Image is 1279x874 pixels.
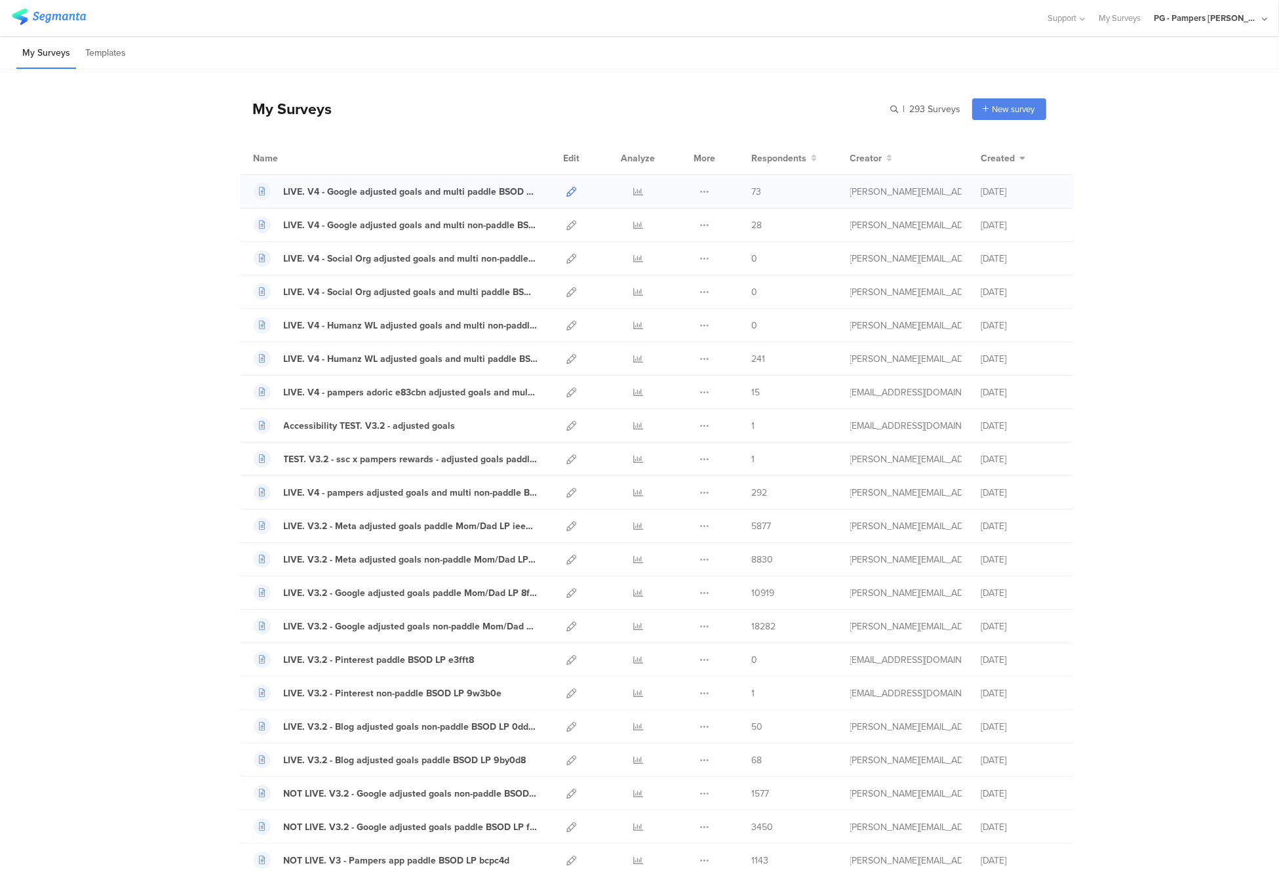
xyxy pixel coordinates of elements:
div: aguiar.s@pg.com [850,285,962,299]
div: LIVE. V3.2 - Google adjusted goals non-paddle Mom/Dad LP 42vc37 [284,620,538,633]
div: [DATE] [981,218,1060,232]
div: NOT LIVE. V3 - Pampers app paddle BSOD LP bcpc4d [284,854,510,867]
div: More [691,142,719,174]
div: aguiar.s@pg.com [850,486,962,500]
button: Created [981,151,1026,165]
div: [DATE] [981,519,1060,533]
img: segmanta logo [12,9,86,25]
a: LIVE. V3.2 - Blog adjusted goals paddle BSOD LP 9by0d8 [254,751,526,768]
span: 0 [752,252,758,266]
a: LIVE. V4 - Google adjusted goals and multi non-paddle BSOD LP ocf695 [254,216,538,233]
div: [DATE] [981,386,1060,399]
div: aguiar.s@pg.com [850,586,962,600]
span: 18282 [752,620,776,633]
div: [DATE] [981,787,1060,801]
span: 73 [752,185,762,199]
span: 68 [752,753,762,767]
div: [DATE] [981,319,1060,332]
div: hougui.yh.1@pg.com [850,686,962,700]
div: [DATE] [981,285,1060,299]
div: LIVE. V3.2 - Blog adjusted goals non-paddle BSOD LP 0dd60g [284,720,538,734]
span: 1577 [752,787,770,801]
div: LIVE. V3.2 - Pinterest non-paddle BSOD LP 9w3b0e [284,686,502,700]
a: Accessibility TEST. V3.2 - adjusted goals [254,417,456,434]
div: [DATE] [981,553,1060,566]
div: LIVE. V4 - pampers adjusted goals and multi non-paddle BSOD LP c5s842 [284,486,538,500]
div: aguiar.s@pg.com [850,820,962,834]
span: 1 [752,452,755,466]
span: 3450 [752,820,774,834]
a: LIVE. V3.2 - Meta adjusted goals paddle Mom/Dad LP iee78e [254,517,538,534]
div: [DATE] [981,854,1060,867]
div: [DATE] [981,620,1060,633]
div: Analyze [619,142,658,174]
div: LIVE. V4 - Social Org adjusted goals and multi non-paddle BSOD 0atc98 [284,252,538,266]
div: LIVE. V3.2 - Blog adjusted goals paddle BSOD LP 9by0d8 [284,753,526,767]
div: aguiar.s@pg.com [850,720,962,734]
div: LIVE. V3.2 - Pinterest paddle BSOD LP e3fft8 [284,653,475,667]
div: Edit [558,142,586,174]
span: 0 [752,285,758,299]
div: [DATE] [981,586,1060,600]
a: LIVE. V3.2 - Pinterest non-paddle BSOD LP 9w3b0e [254,685,502,702]
a: LIVE. V4 - pampers adoric e83cbn adjusted goals and multi BSOD LP [254,384,538,401]
span: Creator [850,151,882,165]
div: aguiar.s@pg.com [850,452,962,466]
div: [DATE] [981,820,1060,834]
span: 0 [752,653,758,667]
div: aguiar.s@pg.com [850,352,962,366]
div: LIVE. V4 - Humanz WL adjusted goals and multi paddle BSOD LP ua6eed [284,352,538,366]
a: LIVE. V3.2 - Google adjusted goals paddle Mom/Dad LP 8fx90a [254,584,538,601]
a: LIVE. V3.2 - Blog adjusted goals non-paddle BSOD LP 0dd60g [254,718,538,735]
div: aguiar.s@pg.com [850,519,962,533]
a: LIVE. V3.2 - Meta adjusted goals non-paddle Mom/Dad LP afxe35 [254,551,538,568]
span: 241 [752,352,766,366]
span: 0 [752,319,758,332]
a: LIVE. V4 - pampers adjusted goals and multi non-paddle BSOD LP c5s842 [254,484,538,501]
button: Respondents [752,151,817,165]
span: 28 [752,218,762,232]
button: Creator [850,151,893,165]
span: 50 [752,720,763,734]
div: My Surveys [240,98,332,120]
div: LIVE. V4 - Google adjusted goals and multi paddle BSOD LP 3t4561 [284,185,538,199]
span: Created [981,151,1015,165]
span: 8830 [752,553,774,566]
div: aguiar.s@pg.com [850,620,962,633]
span: 5877 [752,519,772,533]
div: LIVE. V3.2 - Meta adjusted goals non-paddle Mom/Dad LP afxe35 [284,553,538,566]
span: Support [1048,12,1077,24]
span: 1 [752,419,755,433]
div: [DATE] [981,352,1060,366]
li: Templates [79,38,132,69]
div: aguiar.s@pg.com [850,753,962,767]
span: 292 [752,486,768,500]
div: [DATE] [981,653,1060,667]
div: hougui.yh.1@pg.com [850,419,962,433]
div: aguiar.s@pg.com [850,185,962,199]
span: 1143 [752,854,769,867]
div: aguiar.s@pg.com [850,787,962,801]
div: PG - Pampers [PERSON_NAME] [1154,12,1259,24]
span: Respondents [752,151,807,165]
span: 15 [752,386,760,399]
div: aguiar.s@pg.com [850,252,962,266]
div: LIVE. V3.2 - Google adjusted goals paddle Mom/Dad LP 8fx90a [284,586,538,600]
span: 10919 [752,586,775,600]
span: New survey [993,103,1035,115]
a: NOT LIVE. V3 - Pampers app paddle BSOD LP bcpc4d [254,852,510,869]
a: LIVE. V3.2 - Pinterest paddle BSOD LP e3fft8 [254,651,475,668]
div: Accessibility TEST. V3.2 - adjusted goals [284,419,456,433]
a: LIVE. V4 - Humanz WL adjusted goals and multi non-paddle BSOD 8cf0dw [254,317,538,334]
div: aguiar.s@pg.com [850,218,962,232]
div: [DATE] [981,486,1060,500]
div: hougui.yh.1@pg.com [850,653,962,667]
div: LIVE. V4 - Humanz WL adjusted goals and multi non-paddle BSOD 8cf0dw [284,319,538,332]
div: [DATE] [981,720,1060,734]
a: LIVE. V4 - Humanz WL adjusted goals and multi paddle BSOD LP ua6eed [254,350,538,367]
div: NOT LIVE. V3.2 - Google adjusted goals paddle BSOD LP fe6cz4 [284,820,538,834]
div: [DATE] [981,419,1060,433]
a: NOT LIVE. V3.2 - Google adjusted goals paddle BSOD LP fe6cz4 [254,818,538,835]
div: aguiar.s@pg.com [850,553,962,566]
div: LIVE. V4 - pampers adoric e83cbn adjusted goals and multi BSOD LP [284,386,538,399]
